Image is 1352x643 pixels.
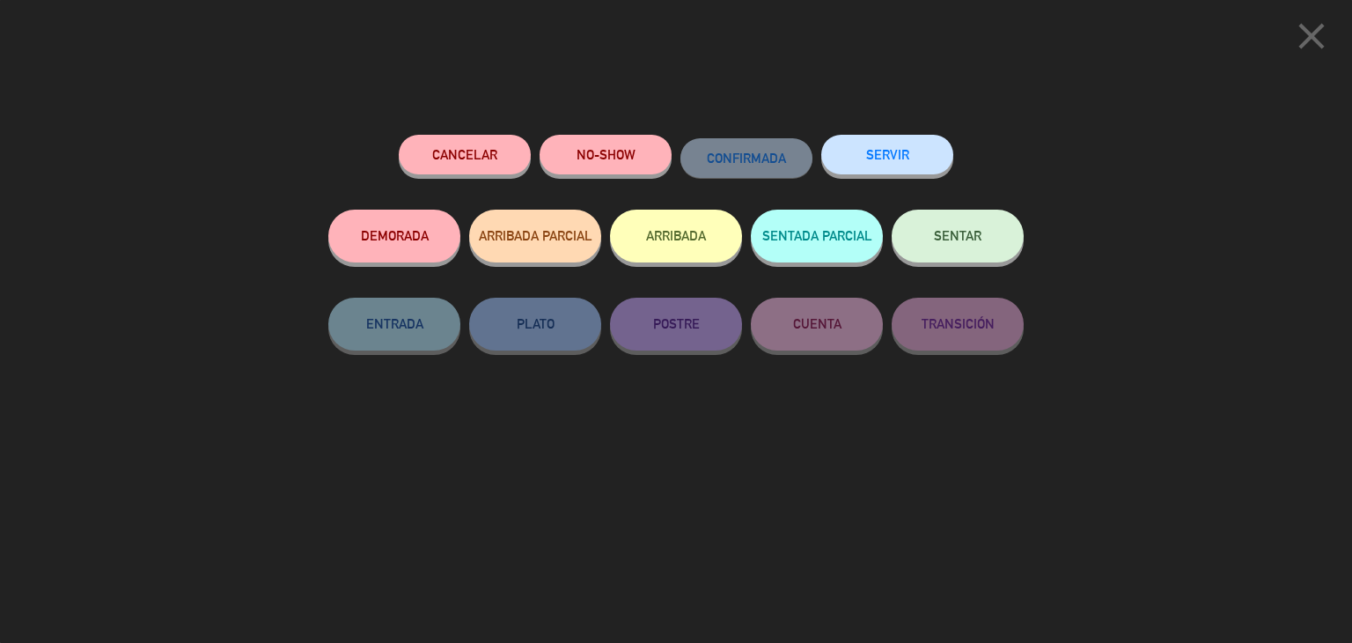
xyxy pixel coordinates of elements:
button: PLATO [469,298,601,351]
span: ARRIBADA PARCIAL [479,228,592,243]
span: CONFIRMADA [707,151,786,166]
span: SENTAR [934,228,981,243]
button: SENTADA PARCIAL [751,210,883,262]
button: DEMORADA [328,210,460,262]
button: ENTRADA [328,298,460,351]
i: close [1290,14,1334,58]
button: TRANSICIÓN [892,298,1024,351]
button: NO-SHOW [540,135,672,174]
button: ARRIBADA PARCIAL [469,210,601,262]
button: POSTRE [610,298,742,351]
button: Cancelar [399,135,531,174]
button: CONFIRMADA [680,138,812,178]
button: ARRIBADA [610,210,742,262]
button: CUENTA [751,298,883,351]
button: close [1284,13,1339,65]
button: SERVIR [821,135,953,174]
button: SENTAR [892,210,1024,262]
